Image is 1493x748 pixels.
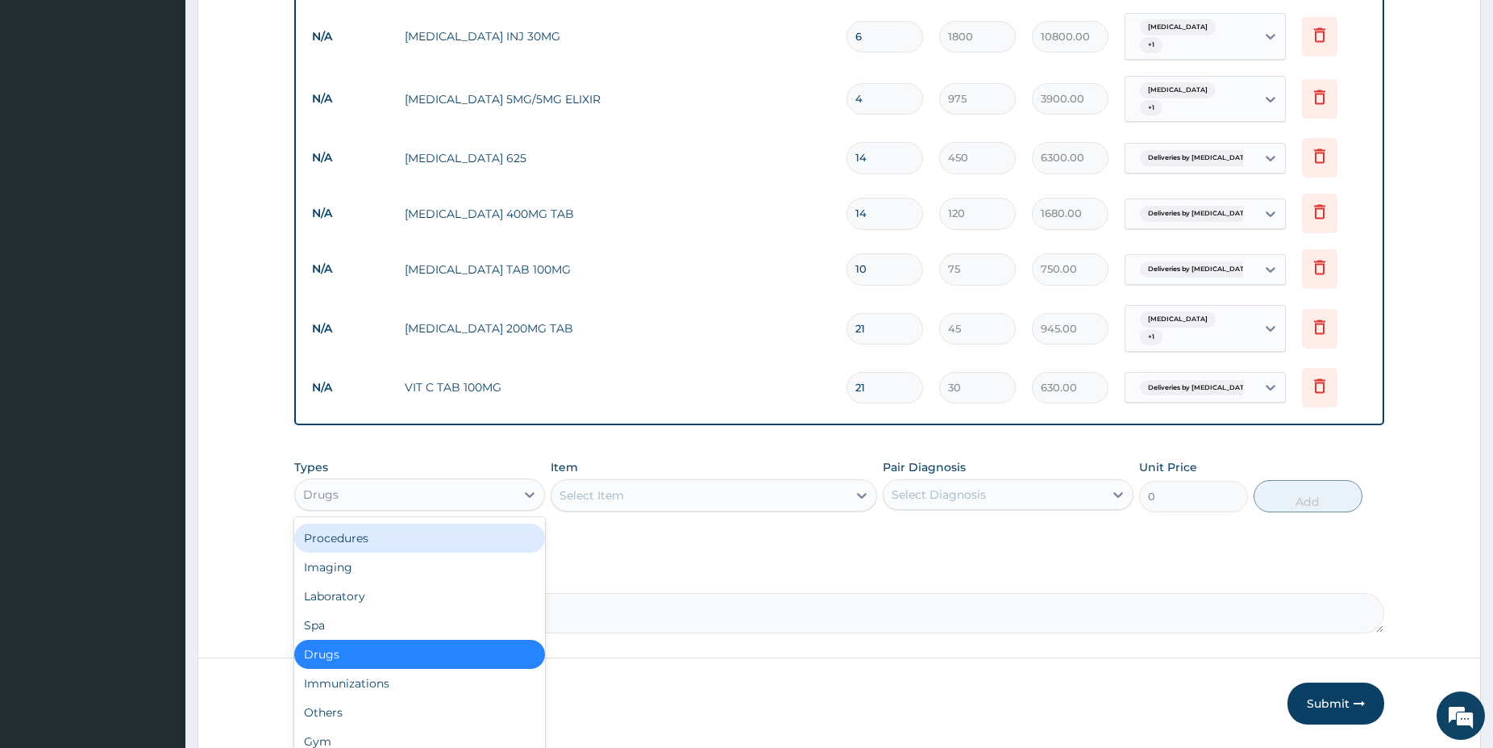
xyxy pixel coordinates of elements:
td: [MEDICAL_DATA] 625 [397,142,838,174]
td: [MEDICAL_DATA] INJ 30MG [397,20,838,52]
td: VIT C TAB 100MG [397,371,838,403]
div: Immunizations [294,669,545,698]
button: Add [1254,480,1362,512]
label: Unit Price [1139,459,1197,475]
td: N/A [304,314,397,344]
td: N/A [304,373,397,403]
div: Imaging [294,553,545,582]
label: Item [551,459,578,475]
span: [MEDICAL_DATA] [1140,82,1216,98]
span: Deliveries by [MEDICAL_DATA] [1140,150,1259,166]
td: [MEDICAL_DATA] 5MG/5MG ELIXIR [397,83,838,115]
button: Submit [1287,683,1384,725]
td: [MEDICAL_DATA] TAB 100MG [397,253,838,286]
td: N/A [304,198,397,228]
label: Types [294,461,328,474]
div: Drugs [303,487,339,503]
span: [MEDICAL_DATA] [1140,311,1216,328]
div: Select Item [559,487,624,504]
span: We're online! [94,203,222,366]
td: N/A [304,254,397,284]
span: + 1 [1140,100,1162,116]
span: Deliveries by [MEDICAL_DATA] [1140,206,1259,222]
div: Procedures [294,524,545,553]
span: Deliveries by [MEDICAL_DATA] [1140,380,1259,396]
span: Deliveries by [MEDICAL_DATA] [1140,261,1259,278]
span: + 1 [1140,37,1162,53]
label: Comment [294,570,1384,584]
span: [MEDICAL_DATA] [1140,19,1216,36]
div: Select Diagnosis [892,487,986,503]
div: Drugs [294,640,545,669]
td: [MEDICAL_DATA] 400MG TAB [397,198,838,230]
textarea: Type your message and hit 'Enter' [8,441,307,497]
img: d_794563401_company_1708531726252_794563401 [30,81,65,121]
div: Minimize live chat window [264,8,303,47]
div: Spa [294,611,545,640]
td: N/A [304,84,397,114]
td: N/A [304,22,397,52]
td: [MEDICAL_DATA] 200MG TAB [397,312,838,345]
td: N/A [304,143,397,173]
label: Pair Diagnosis [883,459,966,475]
span: + 1 [1140,329,1162,345]
div: Laboratory [294,582,545,611]
div: Chat with us now [84,90,271,111]
div: Others [294,698,545,727]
